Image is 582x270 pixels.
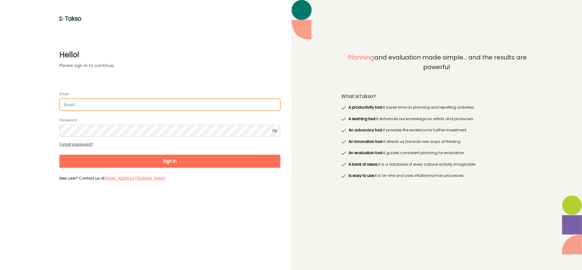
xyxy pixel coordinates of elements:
[349,116,376,121] span: A learning tool:
[349,139,383,144] span: An innovation tool:
[349,105,383,110] span: A productivity tool:
[59,155,280,168] button: Sign In
[347,127,466,133] label: it provides the evidence for further investment
[59,175,280,181] label: New user? Contact us at
[349,127,383,133] span: An advocacy tool:
[59,99,280,111] input: Email
[341,129,346,132] img: greenRight
[59,14,82,23] img: taksoLoginLogo
[347,139,460,145] label: it directs us towards new ways of thinking
[347,173,463,179] label: it is on-line and uses intuitive human processes
[347,150,464,156] label: it guides consistent planning for evaluation
[341,151,346,155] img: greenRight
[105,176,166,181] a: [EMAIL_ADDRESS][DOMAIN_NAME]
[341,174,346,178] img: greenRight
[349,162,378,167] span: A bank of ideas:
[341,53,532,86] label: and evaluation made simple... and the results are powerful
[349,150,383,155] span: An evaluation tool:
[59,142,93,147] a: Forgot password?
[341,117,346,121] img: greenRight
[347,104,473,110] label: it saves time on planning and reporting activities
[59,118,76,123] label: Password
[347,161,475,167] label: it is a database of every cultural activity imaginable
[59,92,69,96] label: Email
[341,93,376,100] label: What is
[349,173,375,178] span: Is easy to use:
[348,53,374,62] span: Planning
[59,49,280,60] label: Hello!
[105,175,166,181] label: [EMAIL_ADDRESS][DOMAIN_NAME]
[359,93,376,100] span: Takso?
[341,106,346,110] img: greenRight
[347,116,473,122] label: it enhances our knowledge as artists and producers
[59,62,280,69] label: Please sign in to continue.
[341,140,346,143] img: greenRight
[341,163,346,166] img: greenRight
